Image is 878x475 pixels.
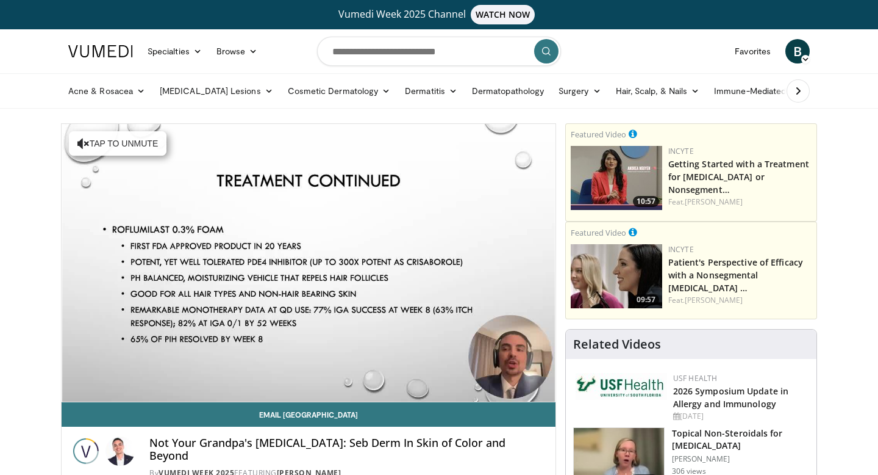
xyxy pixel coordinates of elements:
[707,79,805,103] a: Immune-Mediated
[571,227,626,238] small: Featured Video
[571,146,662,210] a: 10:57
[71,437,101,466] img: Vumedi Week 2025
[571,244,662,308] a: 09:57
[668,146,694,156] a: Incyte
[668,158,809,195] a: Getting Started with a Treatment for [MEDICAL_DATA] or Nonsegment…
[685,295,743,305] a: [PERSON_NAME]
[685,197,743,207] a: [PERSON_NAME]
[317,37,561,66] input: Search topics, interventions
[576,373,667,400] img: 6ba8804a-8538-4002-95e7-a8f8012d4a11.png.150x105_q85_autocrop_double_scale_upscale_version-0.2.jpg
[633,294,659,305] span: 09:57
[140,39,209,63] a: Specialties
[633,196,659,207] span: 10:57
[149,437,546,463] h4: Not Your Grandpa's [MEDICAL_DATA]: Seb Derm In Skin of Color and Beyond
[668,244,694,255] a: Incyte
[727,39,778,63] a: Favorites
[571,146,662,210] img: e02a99de-beb8-4d69-a8cb-018b1ffb8f0c.png.150x105_q85_crop-smart_upscale.jpg
[70,5,808,24] a: Vumedi Week 2025 ChannelWATCH NOW
[551,79,609,103] a: Surgery
[668,197,812,208] div: Feat.
[673,411,807,422] div: [DATE]
[673,373,718,383] a: USF Health
[573,337,661,352] h4: Related Videos
[105,437,135,466] img: Avatar
[668,295,812,306] div: Feat.
[152,79,280,103] a: [MEDICAL_DATA] Lesions
[209,39,265,63] a: Browse
[672,454,809,464] p: [PERSON_NAME]
[668,256,803,294] a: Patient's Perspective of Efficacy with a Nonsegmental [MEDICAL_DATA] …
[465,79,551,103] a: Dermatopathology
[68,45,133,57] img: VuMedi Logo
[61,79,152,103] a: Acne & Rosacea
[571,129,626,140] small: Featured Video
[672,427,809,452] h3: Topical Non-Steroidals for [MEDICAL_DATA]
[280,79,398,103] a: Cosmetic Dermatology
[471,5,535,24] span: WATCH NOW
[69,131,166,156] button: Tap to unmute
[398,79,465,103] a: Dermatitis
[673,385,788,410] a: 2026 Symposium Update in Allergy and Immunology
[62,402,555,427] a: Email [GEOGRAPHIC_DATA]
[609,79,707,103] a: Hair, Scalp, & Nails
[62,124,555,402] video-js: Video Player
[571,244,662,308] img: 2c48d197-61e9-423b-8908-6c4d7e1deb64.png.150x105_q85_crop-smart_upscale.jpg
[785,39,810,63] a: B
